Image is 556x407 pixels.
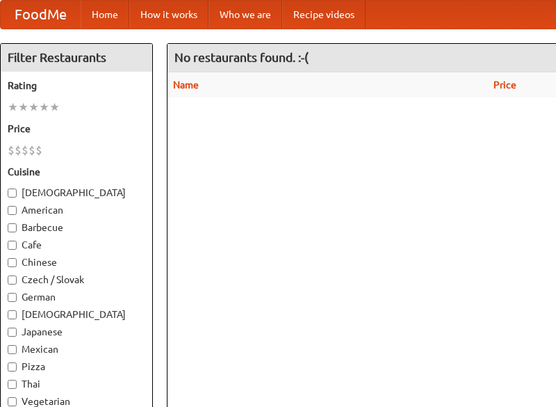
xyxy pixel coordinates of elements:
li: ★ [49,99,60,115]
input: Chinese [8,258,17,267]
li: ★ [18,99,28,115]
a: Home [81,1,129,29]
input: Czech / Slovak [8,276,17,285]
label: Barbecue [8,221,145,234]
li: ★ [39,99,49,115]
input: American [8,206,17,215]
label: Czech / Slovak [8,273,145,287]
a: Recipe videos [282,1,366,29]
input: [DEMOGRAPHIC_DATA] [8,310,17,319]
label: Japanese [8,325,145,339]
li: $ [22,143,28,158]
ng-pluralize: No restaurants found. :-( [174,51,309,64]
a: Name [173,79,199,90]
input: Pizza [8,362,17,372]
label: Cafe [8,238,145,252]
label: Chinese [8,255,145,269]
a: FoodMe [1,1,81,29]
h5: Price [8,122,145,136]
li: $ [35,143,42,158]
input: Vegetarian [8,397,17,406]
input: Barbecue [8,223,17,232]
li: $ [8,143,15,158]
label: [DEMOGRAPHIC_DATA] [8,186,145,200]
label: Mexican [8,342,145,356]
input: Thai [8,380,17,389]
li: ★ [28,99,39,115]
li: ★ [8,99,18,115]
label: American [8,203,145,217]
input: [DEMOGRAPHIC_DATA] [8,189,17,198]
li: $ [15,143,22,158]
label: [DEMOGRAPHIC_DATA] [8,308,145,321]
input: Cafe [8,241,17,250]
input: German [8,293,17,302]
label: German [8,290,145,304]
li: $ [28,143,35,158]
a: Who we are [208,1,282,29]
h5: Rating [8,79,145,93]
label: Pizza [8,360,145,374]
input: Japanese [8,328,17,337]
a: How it works [129,1,208,29]
a: Price [493,79,516,90]
h4: Filter Restaurants [1,44,152,72]
h5: Cuisine [8,165,145,179]
input: Mexican [8,345,17,354]
label: Thai [8,377,145,391]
